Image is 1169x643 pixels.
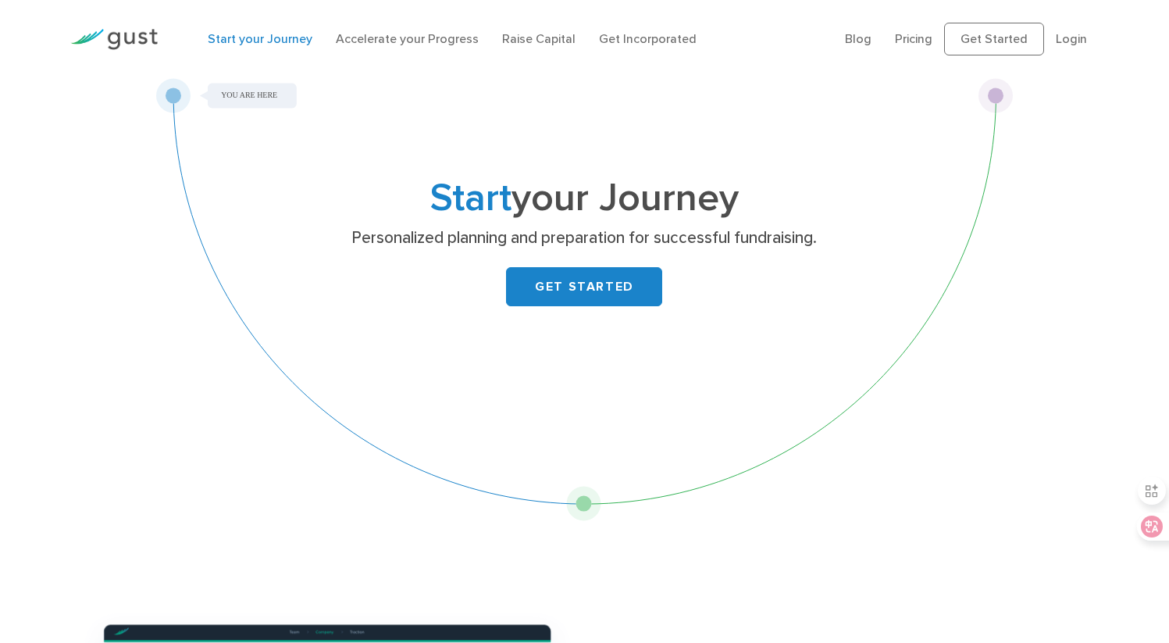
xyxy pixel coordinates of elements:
[599,31,697,46] a: Get Incorporated
[282,227,887,249] p: Personalized planning and preparation for successful fundraising.
[276,180,893,216] h1: your Journey
[502,31,576,46] a: Raise Capital
[895,31,932,46] a: Pricing
[70,29,158,50] img: Gust Logo
[430,175,511,221] span: Start
[336,31,479,46] a: Accelerate your Progress
[506,267,662,306] a: GET STARTED
[845,31,871,46] a: Blog
[1056,31,1087,46] a: Login
[944,23,1044,55] a: Get Started
[208,31,312,46] a: Start your Journey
